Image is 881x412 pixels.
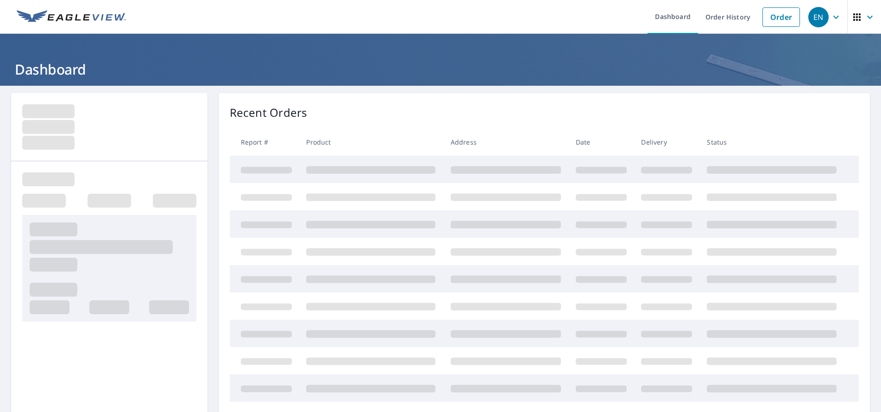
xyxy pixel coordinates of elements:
[568,128,634,156] th: Date
[299,128,443,156] th: Product
[808,7,829,27] div: EN
[699,128,844,156] th: Status
[17,10,126,24] img: EV Logo
[443,128,568,156] th: Address
[762,7,800,27] a: Order
[11,60,870,79] h1: Dashboard
[230,128,299,156] th: Report #
[230,104,308,121] p: Recent Orders
[634,128,699,156] th: Delivery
